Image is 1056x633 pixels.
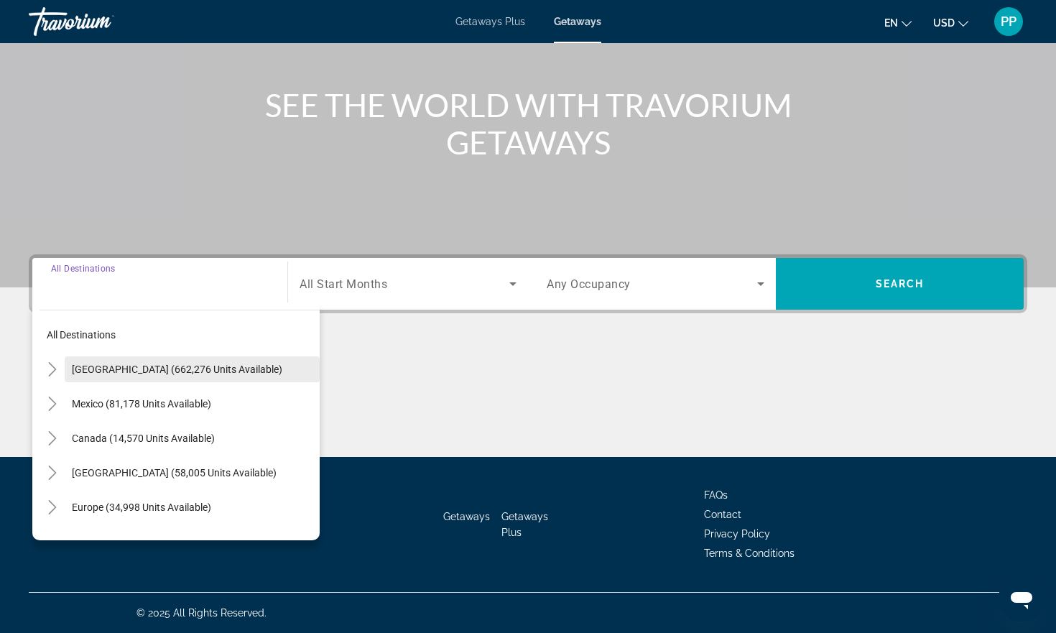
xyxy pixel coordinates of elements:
h1: SEE THE WORLD WITH TRAVORIUM GETAWAYS [259,86,797,161]
button: Australia (3,179 units available) [65,529,320,555]
button: User Menu [990,6,1027,37]
button: Toggle Canada (14,570 units available) [40,426,65,451]
a: Contact [704,509,741,520]
span: [GEOGRAPHIC_DATA] (58,005 units available) [72,467,277,479]
button: Toggle Mexico (81,178 units available) [40,392,65,417]
button: Toggle United States (662,276 units available) [40,357,65,382]
span: PP [1001,14,1016,29]
iframe: Кнопка запуска окна обмена сообщениями [999,576,1045,622]
span: Canada (14,570 units available) [72,433,215,444]
button: Europe (34,998 units available) [65,494,320,520]
button: Toggle Australia (3,179 units available) [40,530,65,555]
a: Getaways Plus [501,511,548,538]
button: [GEOGRAPHIC_DATA] (58,005 units available) [65,460,320,486]
span: Mexico (81,178 units available) [72,398,211,410]
button: Canada (14,570 units available) [65,425,320,451]
a: FAQs [704,489,728,501]
button: Change currency [933,12,968,33]
a: Terms & Conditions [704,547,795,559]
button: All destinations [40,322,320,348]
button: Toggle Caribbean & Atlantic Islands (58,005 units available) [40,461,65,486]
button: Search [776,258,1024,310]
a: Getaways Plus [455,16,525,27]
button: Toggle Europe (34,998 units available) [40,495,65,520]
span: All Destinations [51,263,115,273]
span: All Start Months [300,277,387,291]
span: Any Occupancy [547,277,631,291]
span: en [884,17,898,29]
button: Change language [884,12,912,33]
a: Getaways [554,16,601,27]
span: All destinations [47,329,116,341]
button: [GEOGRAPHIC_DATA] (662,276 units available) [65,356,320,382]
span: [GEOGRAPHIC_DATA] (662,276 units available) [72,364,282,375]
div: Search widget [32,258,1024,310]
a: Getaways [443,511,490,522]
a: Travorium [29,3,172,40]
a: Privacy Policy [704,528,770,540]
span: Search [876,278,925,290]
button: Mexico (81,178 units available) [65,391,320,417]
span: USD [933,17,955,29]
span: © 2025 All Rights Reserved. [136,607,267,619]
span: Europe (34,998 units available) [72,502,211,513]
